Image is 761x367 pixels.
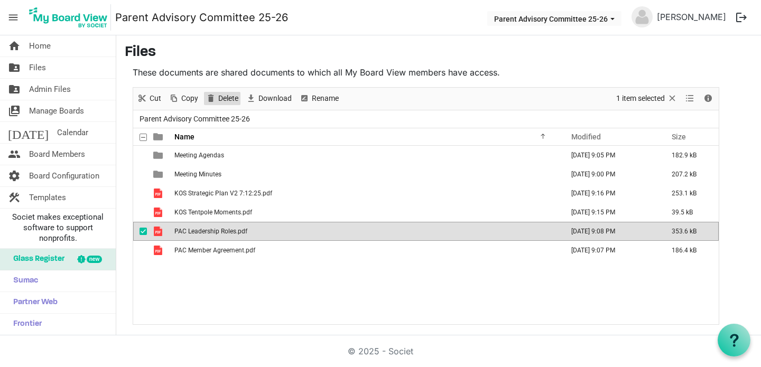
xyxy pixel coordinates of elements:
span: construction [8,187,21,208]
span: KOS Tentpole Moments.pdf [174,209,252,216]
button: Download [244,92,294,105]
span: Rename [311,92,340,105]
span: Meeting Agendas [174,152,224,159]
button: logout [730,6,753,29]
button: Delete [204,92,240,105]
span: Board Members [29,144,85,165]
td: July 13, 2025 9:08 PM column header Modified [560,222,661,241]
td: checkbox [133,165,147,184]
td: PAC Member Agreement.pdf is template cell column header Name [171,241,560,260]
img: no-profile-picture.svg [632,6,653,27]
td: KOS Tentpole Moments.pdf is template cell column header Name [171,203,560,222]
button: Parent Advisory Committee 25-26 dropdownbutton [487,11,621,26]
span: settings [8,165,21,186]
td: Meeting Minutes is template cell column header Name [171,165,560,184]
span: [DATE] [8,122,49,143]
a: My Board View Logo [26,4,115,31]
p: These documents are shared documents to which all My Board View members have access. [133,66,719,79]
td: is template cell column header type [147,146,171,165]
span: PAC Member Agreement.pdf [174,247,255,254]
td: July 13, 2025 9:05 PM column header Modified [560,146,661,165]
td: July 13, 2025 9:15 PM column header Modified [560,203,661,222]
span: Glass Register [8,249,64,270]
span: Modified [571,133,601,141]
span: Files [29,57,46,78]
td: is template cell column header type [147,222,171,241]
div: new [87,256,102,263]
div: Details [699,88,717,110]
div: Download [242,88,295,110]
div: Delete [202,88,242,110]
td: August 26, 2025 9:00 PM column header Modified [560,165,661,184]
td: KOS Strategic Plan V2 7:12:25.pdf is template cell column header Name [171,184,560,203]
span: Manage Boards [29,100,84,121]
div: Copy [165,88,202,110]
span: Meeting Minutes [174,171,221,178]
td: is template cell column header type [147,165,171,184]
td: July 13, 2025 9:16 PM column header Modified [560,184,661,203]
span: Name [174,133,194,141]
td: 39.5 kB is template cell column header Size [661,203,719,222]
h3: Files [125,44,753,62]
button: Details [701,92,716,105]
span: menu [3,7,23,27]
span: Size [672,133,686,141]
div: View [681,88,699,110]
td: 207.2 kB is template cell column header Size [661,165,719,184]
img: My Board View Logo [26,4,111,31]
span: 1 item selected [615,92,666,105]
button: Selection [615,92,680,105]
span: Download [257,92,293,105]
span: Sumac [8,270,38,291]
span: Board Configuration [29,165,99,186]
td: is template cell column header type [147,203,171,222]
td: PAC Leadership Roles.pdf is template cell column header Name [171,222,560,241]
a: [PERSON_NAME] [653,6,730,27]
td: Meeting Agendas is template cell column header Name [171,146,560,165]
span: Cut [149,92,162,105]
td: is template cell column header type [147,241,171,260]
span: folder_shared [8,79,21,100]
div: Clear selection [612,88,681,110]
span: home [8,35,21,57]
span: Home [29,35,51,57]
button: Copy [167,92,200,105]
td: checkbox [133,146,147,165]
span: switch_account [8,100,21,121]
span: Partner Web [8,292,58,313]
span: Calendar [57,122,88,143]
span: Copy [180,92,199,105]
button: Rename [298,92,341,105]
span: Templates [29,187,66,208]
span: Parent Advisory Committee 25-26 [137,112,252,126]
td: checkbox [133,222,147,241]
div: Cut [133,88,165,110]
span: KOS Strategic Plan V2 7:12:25.pdf [174,190,272,197]
span: Societ makes exceptional software to support nonprofits. [5,212,111,243]
div: Rename [295,88,342,110]
td: 253.1 kB is template cell column header Size [661,184,719,203]
span: Admin Files [29,79,71,100]
td: 353.6 kB is template cell column header Size [661,222,719,241]
td: checkbox [133,203,147,222]
td: 186.4 kB is template cell column header Size [661,241,719,260]
span: Delete [217,92,239,105]
a: © 2025 - Societ [348,346,413,356]
td: July 13, 2025 9:07 PM column header Modified [560,241,661,260]
span: PAC Leadership Roles.pdf [174,228,247,235]
td: checkbox [133,184,147,203]
span: Frontier [8,314,42,335]
span: folder_shared [8,57,21,78]
td: is template cell column header type [147,184,171,203]
button: Cut [135,92,163,105]
a: Parent Advisory Committee 25-26 [115,7,288,28]
button: View dropdownbutton [683,92,696,105]
span: people [8,144,21,165]
td: checkbox [133,241,147,260]
td: 182.9 kB is template cell column header Size [661,146,719,165]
